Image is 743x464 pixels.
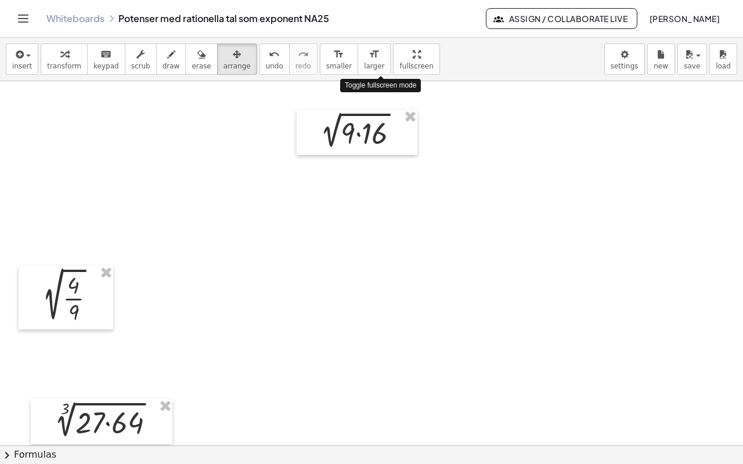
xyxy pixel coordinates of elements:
[496,13,627,24] span: Assign / Collaborate Live
[611,62,639,70] span: settings
[709,43,737,75] button: load
[100,48,111,61] i: keyboard
[684,62,700,70] span: save
[163,62,180,70] span: draw
[716,62,731,70] span: load
[647,43,675,75] button: new
[640,8,729,29] button: [PERSON_NAME]
[14,9,33,28] button: Toggle navigation
[131,62,150,70] span: scrub
[223,62,251,70] span: arrange
[393,43,439,75] button: fullscreen
[47,62,81,70] span: transform
[12,62,32,70] span: insert
[93,62,119,70] span: keypad
[358,43,391,75] button: format_sizelarger
[41,43,88,75] button: transform
[604,43,645,75] button: settings
[217,43,257,75] button: arrange
[649,13,720,24] span: [PERSON_NAME]
[486,8,637,29] button: Assign / Collaborate Live
[677,43,707,75] button: save
[6,43,38,75] button: insert
[259,43,290,75] button: undoundo
[369,48,380,61] i: format_size
[125,43,157,75] button: scrub
[266,62,283,70] span: undo
[289,43,318,75] button: redoredo
[340,79,421,92] div: Toggle fullscreen mode
[46,13,104,24] a: Whiteboards
[333,48,344,61] i: format_size
[399,62,433,70] span: fullscreen
[87,43,125,75] button: keyboardkeypad
[185,43,217,75] button: erase
[156,43,186,75] button: draw
[364,62,384,70] span: larger
[326,62,352,70] span: smaller
[192,62,211,70] span: erase
[320,43,358,75] button: format_sizesmaller
[269,48,280,61] i: undo
[295,62,311,70] span: redo
[298,48,309,61] i: redo
[654,62,668,70] span: new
